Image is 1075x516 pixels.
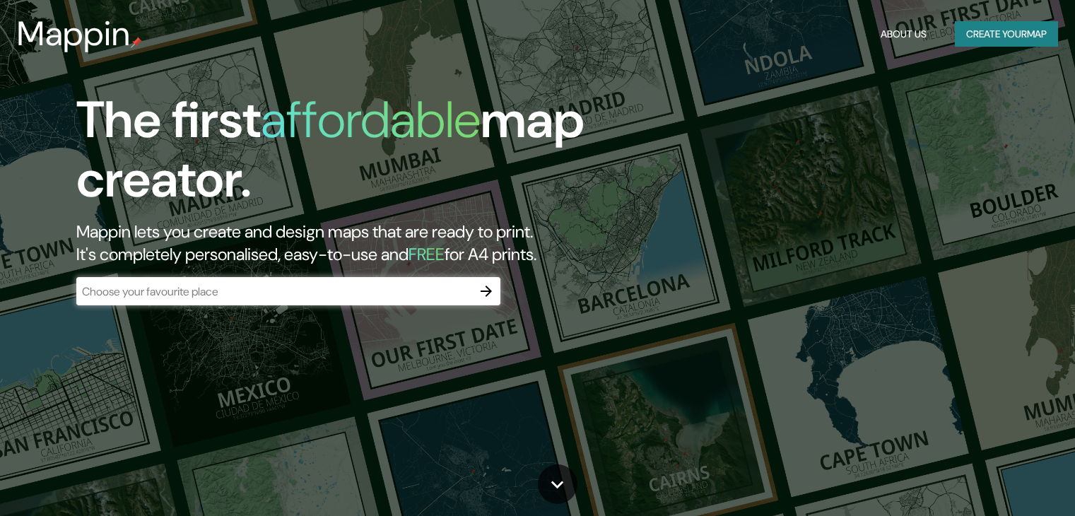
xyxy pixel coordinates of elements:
h1: The first map creator. [76,90,614,221]
h5: FREE [409,243,445,265]
input: Choose your favourite place [76,283,472,300]
h1: affordable [261,87,481,153]
h3: Mappin [17,14,131,54]
button: About Us [875,21,932,47]
img: mappin-pin [131,37,142,48]
button: Create yourmap [955,21,1058,47]
h2: Mappin lets you create and design maps that are ready to print. It's completely personalised, eas... [76,221,614,266]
